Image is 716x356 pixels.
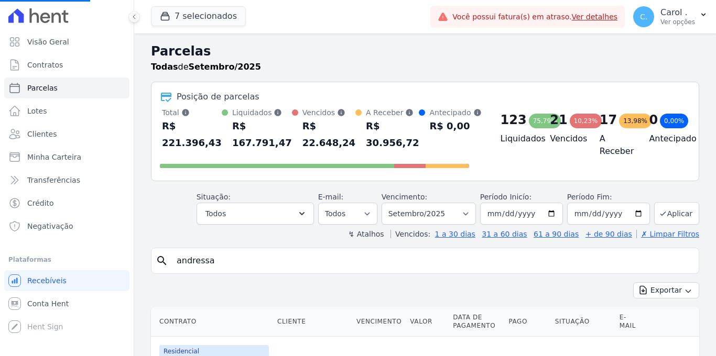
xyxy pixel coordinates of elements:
div: 0,00% [660,114,688,128]
label: Situação: [197,193,231,201]
span: Minha Carteira [27,152,81,162]
th: Pago [504,307,550,337]
div: 21 [550,112,567,128]
div: R$ 0,00 [429,118,481,135]
a: Clientes [4,124,129,144]
h4: Liquidados [501,132,534,145]
a: Visão Geral [4,31,129,52]
i: search [156,254,168,267]
a: Contratos [4,54,129,75]
th: Vencimento [352,307,406,337]
th: Cliente [273,307,352,337]
div: R$ 167.791,47 [232,118,292,151]
th: Data de Pagamento [449,307,504,337]
span: Crédito [27,198,54,208]
a: Transferências [4,170,129,191]
a: 61 a 90 dias [534,230,579,238]
strong: Setembro/2025 [189,62,261,72]
span: Você possui fatura(s) em atraso. [452,12,617,23]
a: Conta Hent [4,293,129,314]
p: Ver opções [660,18,695,26]
th: E-mail [615,307,645,337]
th: Situação [551,307,615,337]
a: Parcelas [4,77,129,98]
p: de [151,61,261,73]
span: Transferências [27,175,80,185]
div: 75,79% [529,114,561,128]
div: 123 [501,112,527,128]
a: ✗ Limpar Filtros [636,230,699,238]
span: C. [640,13,647,20]
div: Plataformas [8,253,125,266]
label: Período Inicío: [480,193,531,201]
a: Lotes [4,101,129,121]
div: 13,98% [619,114,652,128]
button: Exportar [633,282,699,298]
span: Clientes [27,129,57,139]
div: R$ 22.648,24 [302,118,355,151]
div: 0 [649,112,658,128]
th: Valor [406,307,449,337]
span: Todos [205,207,226,220]
button: Aplicar [654,202,699,225]
span: Visão Geral [27,37,69,47]
div: R$ 221.396,43 [162,118,222,151]
div: Posição de parcelas [177,91,259,103]
div: Total [162,107,222,118]
span: Contratos [27,60,63,70]
div: Vencidos [302,107,355,118]
div: 17 [600,112,617,128]
h4: Vencidos [550,132,583,145]
div: 10,23% [570,114,602,128]
span: Lotes [27,106,47,116]
button: 7 selecionados [151,6,246,26]
a: 31 a 60 dias [482,230,527,238]
a: Minha Carteira [4,147,129,168]
h4: A Receber [600,132,633,158]
button: C. Carol . Ver opções [625,2,716,31]
h4: Antecipado [649,132,682,145]
div: Liquidados [232,107,292,118]
p: Carol . [660,7,695,18]
label: E-mail: [318,193,344,201]
input: Buscar por nome do lote ou do cliente [170,250,695,271]
a: Negativação [4,216,129,237]
a: Crédito [4,193,129,214]
a: Recebíveis [4,270,129,291]
strong: Todas [151,62,178,72]
span: Recebíveis [27,275,67,286]
a: 1 a 30 dias [435,230,475,238]
div: A Receber [366,107,419,118]
div: R$ 30.956,72 [366,118,419,151]
label: ↯ Atalhos [348,230,384,238]
button: Todos [197,203,314,225]
th: Contrato [151,307,273,337]
label: Vencidos: [390,230,430,238]
div: Antecipado [429,107,481,118]
a: Ver detalhes [571,13,617,21]
label: Vencimento: [382,193,427,201]
span: Parcelas [27,83,58,93]
span: Negativação [27,221,73,231]
label: Período Fim: [567,192,650,203]
h2: Parcelas [151,42,699,61]
span: Conta Hent [27,298,69,309]
a: + de 90 dias [585,230,632,238]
